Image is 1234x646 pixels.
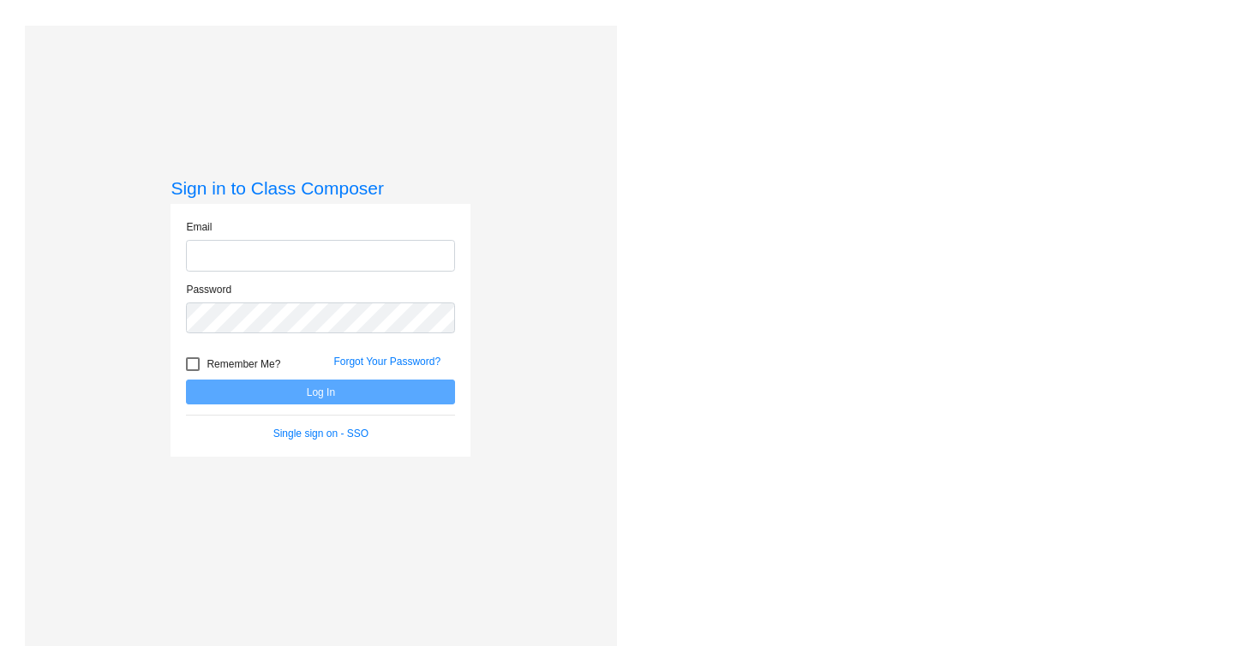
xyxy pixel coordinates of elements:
[171,177,470,199] h3: Sign in to Class Composer
[186,282,231,297] label: Password
[333,356,440,368] a: Forgot Your Password?
[186,219,212,235] label: Email
[186,380,455,404] button: Log In
[273,428,368,440] a: Single sign on - SSO
[207,354,280,374] span: Remember Me?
